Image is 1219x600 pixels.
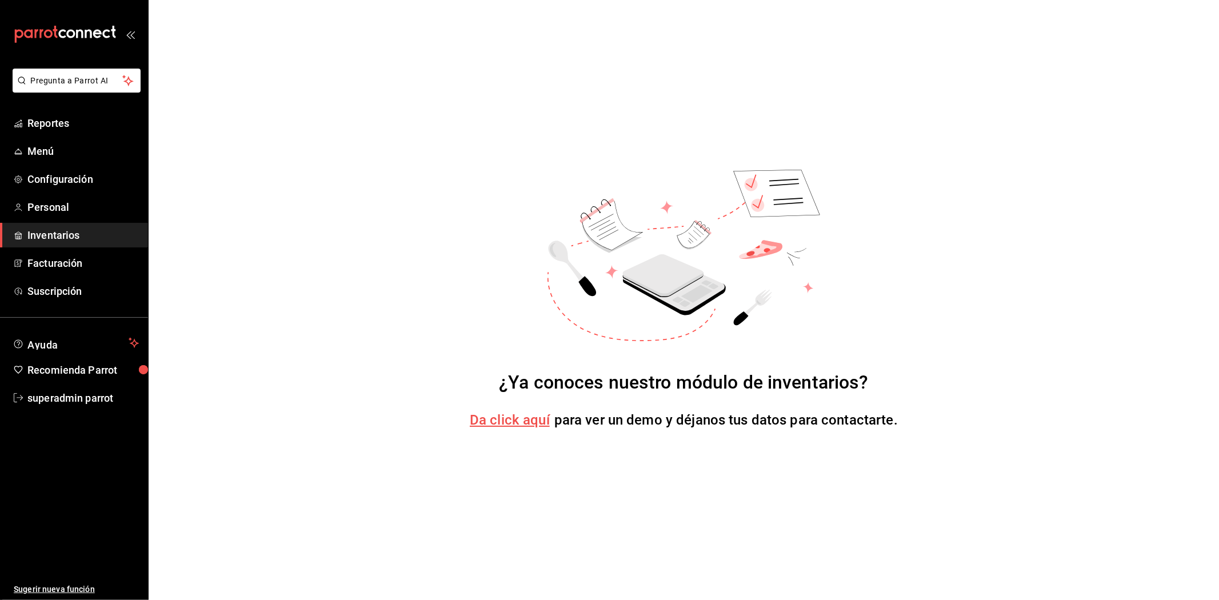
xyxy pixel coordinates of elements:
span: Suscripción [27,283,139,299]
span: Ayuda [27,336,124,350]
span: Menú [27,143,139,159]
span: Recomienda Parrot [27,362,139,378]
span: Pregunta a Parrot AI [31,75,123,87]
span: Reportes [27,115,139,131]
button: open_drawer_menu [126,30,135,39]
div: ¿Ya conoces nuestro módulo de inventarios? [499,369,869,396]
span: Configuración [27,171,139,187]
button: Pregunta a Parrot AI [13,69,141,93]
a: Da click aquí [470,412,550,428]
span: Facturación [27,255,139,271]
a: Pregunta a Parrot AI [8,83,141,95]
span: Personal [27,199,139,215]
span: Sugerir nueva función [14,583,139,595]
span: para ver un demo y déjanos tus datos para contactarte. [554,412,898,428]
span: superadmin parrot [27,390,139,406]
span: Inventarios [27,227,139,243]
